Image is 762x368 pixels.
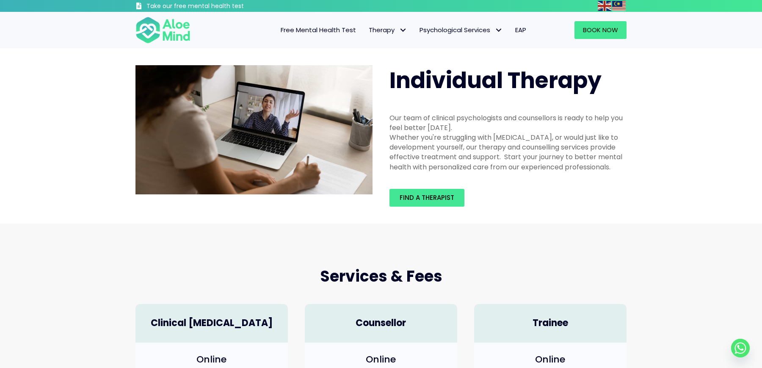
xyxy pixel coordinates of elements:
[389,189,464,207] a: Find a therapist
[483,353,618,366] h4: Online
[731,339,750,357] a: Whatsapp
[389,113,627,133] div: Our team of clinical psychologists and counsellors is ready to help you feel better [DATE].
[135,16,190,44] img: Aloe mind Logo
[362,21,413,39] a: TherapyTherapy: submenu
[483,317,618,330] h4: Trainee
[135,65,373,194] img: Therapy online individual
[509,21,533,39] a: EAP
[144,317,279,330] h4: Clinical [MEDICAL_DATA]
[612,1,626,11] img: ms
[389,133,627,172] div: Whether you're struggling with [MEDICAL_DATA], or would just like to development yourself, our th...
[583,25,618,34] span: Book Now
[598,1,611,11] img: en
[515,25,526,34] span: EAP
[420,25,502,34] span: Psychological Services
[598,1,612,11] a: English
[413,21,509,39] a: Psychological ServicesPsychological Services: submenu
[574,21,627,39] a: Book Now
[274,21,362,39] a: Free Mental Health Test
[492,24,505,36] span: Psychological Services: submenu
[144,353,279,366] h4: Online
[389,65,602,96] span: Individual Therapy
[313,353,449,366] h4: Online
[135,2,289,12] a: Take our free mental health test
[369,25,407,34] span: Therapy
[320,266,442,287] span: Services & Fees
[612,1,627,11] a: Malay
[202,21,533,39] nav: Menu
[146,2,289,11] h3: Take our free mental health test
[400,193,454,202] span: Find a therapist
[281,25,356,34] span: Free Mental Health Test
[313,317,449,330] h4: Counsellor
[397,24,409,36] span: Therapy: submenu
